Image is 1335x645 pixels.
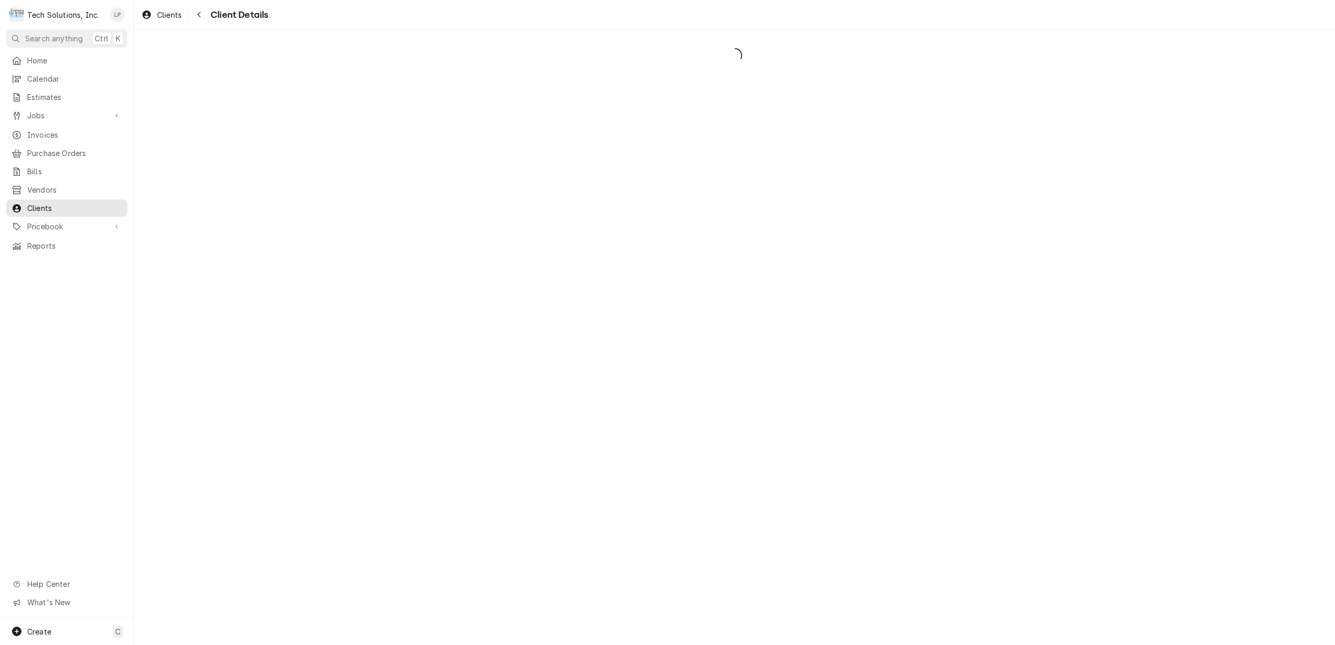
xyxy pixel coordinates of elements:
span: Clients [27,203,122,214]
a: Clients [137,6,186,24]
a: Vendors [6,181,127,198]
span: Pricebook [27,221,106,232]
a: Reports [6,237,127,254]
span: Reports [27,240,122,251]
div: T [9,7,24,22]
a: Go to What's New [6,594,127,611]
span: Invoices [27,129,122,140]
span: Vendors [27,184,122,195]
span: What's New [27,597,121,608]
a: Bills [6,163,127,180]
a: Home [6,52,127,69]
span: Estimates [27,92,122,103]
a: Purchase Orders [6,144,127,162]
a: Invoices [6,126,127,143]
span: Purchase Orders [27,148,122,159]
span: Client Details [207,8,268,22]
a: Clients [6,199,127,217]
div: Tech Solutions, Inc. [27,9,99,20]
span: C [115,626,120,637]
span: Home [27,55,122,66]
span: Create [27,627,51,636]
a: Estimates [6,88,127,106]
span: Clients [157,9,182,20]
div: LP [110,7,125,22]
div: Lisa Paschal's Avatar [110,7,125,22]
span: Search anything [25,33,83,44]
div: Tech Solutions, Inc.'s Avatar [9,7,24,22]
span: Bills [27,166,122,177]
span: Calendar [27,73,122,84]
span: Help Center [27,579,121,590]
a: Go to Pricebook [6,218,127,235]
a: Calendar [6,70,127,87]
span: Jobs [27,110,106,121]
span: Ctrl [95,33,108,44]
button: Navigate back [191,6,207,23]
button: Search anythingCtrlK [6,29,127,48]
a: Go to Jobs [6,107,127,124]
span: Loading... [134,45,1335,66]
a: Go to Help Center [6,575,127,593]
span: K [116,33,120,44]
